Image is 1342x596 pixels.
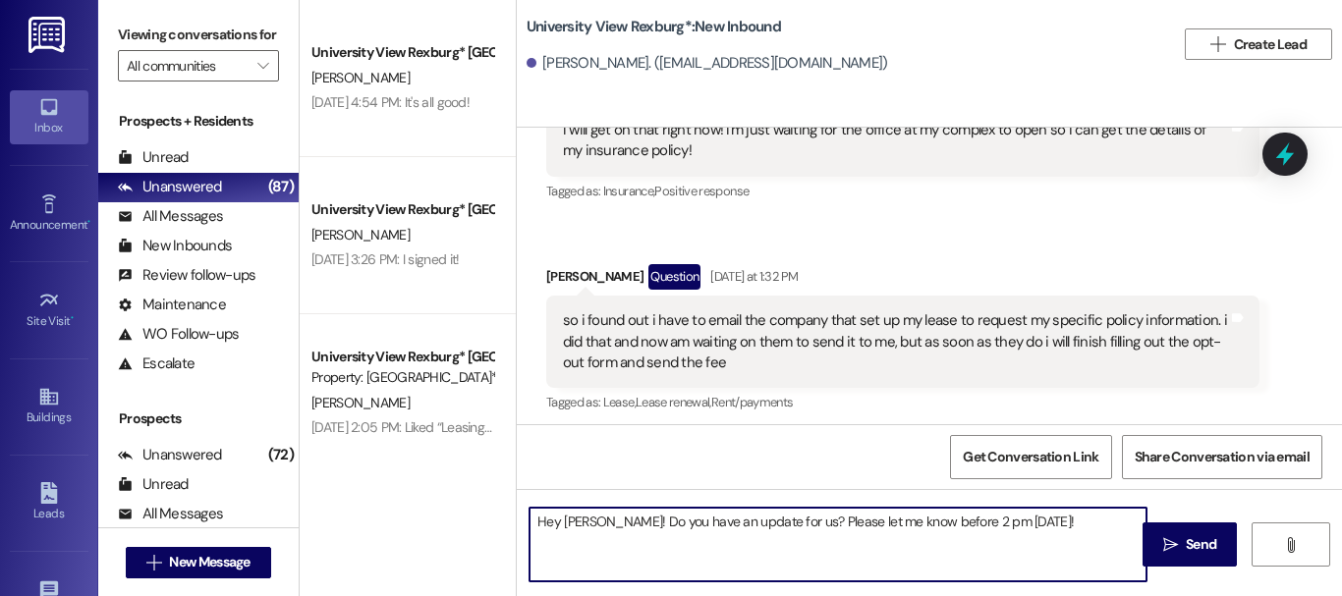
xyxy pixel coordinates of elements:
[311,199,493,220] div: University View Rexburg* [GEOGRAPHIC_DATA]
[146,555,161,570] i: 
[1185,28,1332,60] button: Create Lead
[311,69,410,86] span: [PERSON_NAME]
[1186,534,1216,555] span: Send
[311,394,410,411] span: [PERSON_NAME]
[311,347,493,367] div: University View Rexburg* [GEOGRAPHIC_DATA]
[563,120,1228,162] div: I will get on that right now! I'm just waiting for the office at my complex to open so i can get ...
[118,324,239,345] div: WO Follow-ups
[546,388,1259,416] div: Tagged as:
[10,90,88,143] a: Inbox
[527,53,888,74] div: [PERSON_NAME]. ([EMAIL_ADDRESS][DOMAIN_NAME])
[527,17,781,37] b: University View Rexburg*: New Inbound
[118,236,232,256] div: New Inbounds
[311,42,493,63] div: University View Rexburg* [GEOGRAPHIC_DATA]
[118,504,223,524] div: All Messages
[118,295,226,315] div: Maintenance
[71,311,74,325] span: •
[603,183,655,199] span: Insurance ,
[963,447,1098,467] span: Get Conversation Link
[1122,435,1322,479] button: Share Conversation via email
[118,206,223,227] div: All Messages
[546,264,1259,296] div: [PERSON_NAME]
[98,408,299,429] div: Prospects
[118,20,279,50] label: Viewing conversations for
[530,508,1146,581] textarea: Hey [PERSON_NAME]! Do you have an update for us? Please let me know before 2 pm [DATE]!
[28,17,69,53] img: ResiDesk Logo
[1234,34,1307,55] span: Create Lead
[126,547,271,578] button: New Message
[118,265,255,286] div: Review follow-ups
[10,380,88,433] a: Buildings
[10,284,88,337] a: Site Visit •
[263,172,299,202] div: (87)
[311,226,410,244] span: [PERSON_NAME]
[118,353,195,374] div: Escalate
[87,215,90,229] span: •
[169,552,250,572] span: New Message
[10,476,88,529] a: Leads
[118,445,222,465] div: Unanswered
[648,264,700,289] div: Question
[118,474,189,495] div: Unread
[950,435,1111,479] button: Get Conversation Link
[1283,537,1298,553] i: 
[603,394,636,410] span: Lease ,
[1135,447,1310,467] span: Share Conversation via email
[118,147,189,168] div: Unread
[546,177,1259,205] div: Tagged as:
[1163,537,1178,553] i: 
[563,310,1228,373] div: so i found out i have to email the company that set up my lease to request my specific policy inf...
[705,266,798,287] div: [DATE] at 1:32 PM
[311,367,493,388] div: Property: [GEOGRAPHIC_DATA]*
[263,440,299,470] div: (72)
[98,111,299,132] div: Prospects + Residents
[118,177,222,197] div: Unanswered
[127,50,248,81] input: All communities
[1210,36,1225,52] i: 
[311,93,470,111] div: [DATE] 4:54 PM: It's all good!
[311,250,459,268] div: [DATE] 3:26 PM: I signed it!
[711,394,794,410] span: Rent/payments
[311,418,824,436] div: [DATE] 2:05 PM: Liked “Leasing ([GEOGRAPHIC_DATA]*): We don't but thanks for checking”
[654,183,749,199] span: Positive response
[636,394,711,410] span: Lease renewal ,
[1143,522,1238,567] button: Send
[257,58,268,74] i: 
